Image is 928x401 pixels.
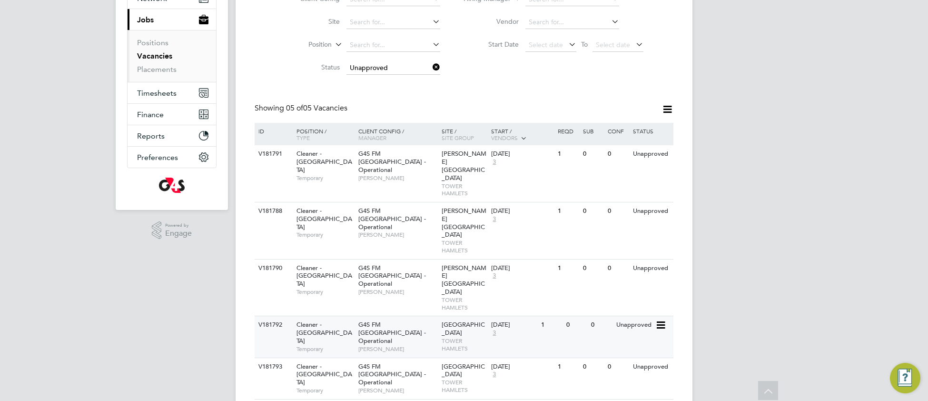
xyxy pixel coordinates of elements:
div: Unapproved [631,260,672,277]
button: Finance [128,104,216,125]
div: Client Config / [356,123,439,146]
div: Sub [581,123,605,139]
span: Type [296,134,310,141]
label: Site [285,17,340,26]
span: 3 [491,371,497,379]
span: [PERSON_NAME][GEOGRAPHIC_DATA] [442,150,486,182]
span: Temporary [296,288,354,296]
div: 0 [581,145,605,163]
span: 3 [491,329,497,337]
span: Preferences [137,153,178,162]
div: V181790 [256,260,289,277]
span: G4S FM [GEOGRAPHIC_DATA] - Operational [358,362,426,387]
div: 1 [555,358,580,376]
span: Site Group [442,134,474,141]
label: Vendor [464,17,519,26]
span: [PERSON_NAME] [358,231,437,239]
a: Positions [137,38,168,47]
input: Search for... [346,39,440,52]
button: Jobs [128,9,216,30]
span: Cleaner - [GEOGRAPHIC_DATA] [296,264,352,288]
span: [PERSON_NAME] [358,174,437,182]
div: 1 [555,202,580,220]
button: Reports [128,125,216,146]
div: [DATE] [491,363,553,371]
input: Select one [346,61,440,75]
span: 3 [491,215,497,223]
div: Status [631,123,672,139]
span: G4S FM [GEOGRAPHIC_DATA] - Operational [358,264,426,288]
span: [PERSON_NAME] [358,288,437,296]
span: Select date [529,40,563,49]
button: Timesheets [128,82,216,103]
div: [DATE] [491,207,553,215]
div: Conf [605,123,630,139]
div: V181793 [256,358,289,376]
span: Powered by [165,221,192,230]
button: Engage Resource Center [890,363,920,393]
div: 0 [581,358,605,376]
span: 3 [491,158,497,166]
span: [PERSON_NAME][GEOGRAPHIC_DATA] [442,207,486,239]
span: [GEOGRAPHIC_DATA] [442,321,485,337]
span: Temporary [296,387,354,394]
div: 1 [539,316,563,334]
button: Preferences [128,147,216,168]
div: [DATE] [491,321,536,329]
div: Showing [255,103,349,113]
div: Jobs [128,30,216,82]
div: ID [256,123,289,139]
input: Search for... [525,16,619,29]
div: 0 [581,202,605,220]
div: Start / [489,123,555,147]
a: Placements [137,65,177,74]
input: Search for... [346,16,440,29]
div: Unapproved [631,358,672,376]
a: Powered byEngage [152,221,192,240]
div: V181792 [256,316,289,334]
span: Manager [358,134,386,141]
span: Engage [165,230,192,238]
span: TOWER HAMLETS [442,379,487,393]
a: Vacancies [137,51,172,60]
div: 0 [581,260,605,277]
span: 05 Vacancies [286,103,347,113]
span: Temporary [296,345,354,353]
span: Cleaner - [GEOGRAPHIC_DATA] [296,321,352,345]
span: G4S FM [GEOGRAPHIC_DATA] - Operational [358,207,426,231]
label: Start Date [464,40,519,49]
span: Finance [137,110,164,119]
div: 0 [589,316,613,334]
span: 05 of [286,103,303,113]
span: [GEOGRAPHIC_DATA] [442,362,485,379]
span: [PERSON_NAME] [358,345,437,353]
div: Unapproved [631,202,672,220]
span: Temporary [296,174,354,182]
div: 0 [605,145,630,163]
img: g4s-logo-retina.png [159,178,185,193]
div: Reqd [555,123,580,139]
span: Cleaner - [GEOGRAPHIC_DATA] [296,362,352,387]
span: Reports [137,131,165,140]
span: Temporary [296,231,354,239]
div: Unapproved [631,145,672,163]
span: TOWER HAMLETS [442,337,487,352]
span: 3 [491,272,497,280]
span: TOWER HAMLETS [442,296,487,311]
span: To [578,38,591,50]
div: V181788 [256,202,289,220]
span: Timesheets [137,89,177,98]
span: TOWER HAMLETS [442,182,487,197]
span: TOWER HAMLETS [442,239,487,254]
div: 0 [605,202,630,220]
div: Site / [439,123,489,146]
div: 0 [605,260,630,277]
div: Position / [289,123,356,146]
span: Cleaner - [GEOGRAPHIC_DATA] [296,150,352,174]
span: Jobs [137,15,154,24]
span: [PERSON_NAME][GEOGRAPHIC_DATA] [442,264,486,296]
span: G4S FM [GEOGRAPHIC_DATA] - Operational [358,321,426,345]
span: Select date [596,40,630,49]
label: Status [285,63,340,71]
span: Cleaner - [GEOGRAPHIC_DATA] [296,207,352,231]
